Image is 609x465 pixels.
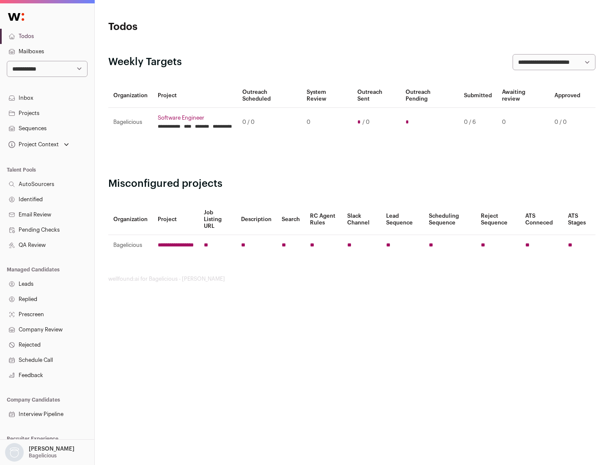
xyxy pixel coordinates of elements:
footer: wellfound:ai for Bagelicious - [PERSON_NAME] [108,276,595,282]
th: Outreach Scheduled [237,84,302,108]
td: Bagelicious [108,235,153,256]
h2: Misconfigured projects [108,177,595,191]
p: [PERSON_NAME] [29,446,74,452]
img: Wellfound [3,8,29,25]
th: Scheduling Sequence [424,204,476,235]
img: nopic.png [5,443,24,462]
th: Slack Channel [342,204,381,235]
th: System Review [302,84,352,108]
span: / 0 [362,119,370,126]
th: Organization [108,84,153,108]
th: Project [153,204,199,235]
h1: Todos [108,20,271,34]
th: Outreach Pending [401,84,458,108]
button: Open dropdown [3,443,76,462]
td: Bagelicious [108,108,153,137]
th: Project [153,84,237,108]
th: Organization [108,204,153,235]
p: Bagelicious [29,452,57,459]
th: RC Agent Rules [305,204,342,235]
th: ATS Stages [563,204,595,235]
h2: Weekly Targets [108,55,182,69]
th: Outreach Sent [352,84,401,108]
td: 0 [497,108,549,137]
th: Job Listing URL [199,204,236,235]
th: Lead Sequence [381,204,424,235]
th: Approved [549,84,585,108]
th: ATS Conneced [520,204,562,235]
th: Search [277,204,305,235]
button: Open dropdown [7,139,71,150]
th: Reject Sequence [476,204,521,235]
th: Description [236,204,277,235]
td: 0 [302,108,352,137]
td: 0 / 0 [549,108,585,137]
th: Awaiting review [497,84,549,108]
th: Submitted [459,84,497,108]
td: 0 / 0 [237,108,302,137]
div: Project Context [7,141,59,148]
a: Software Engineer [158,115,232,121]
td: 0 / 6 [459,108,497,137]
